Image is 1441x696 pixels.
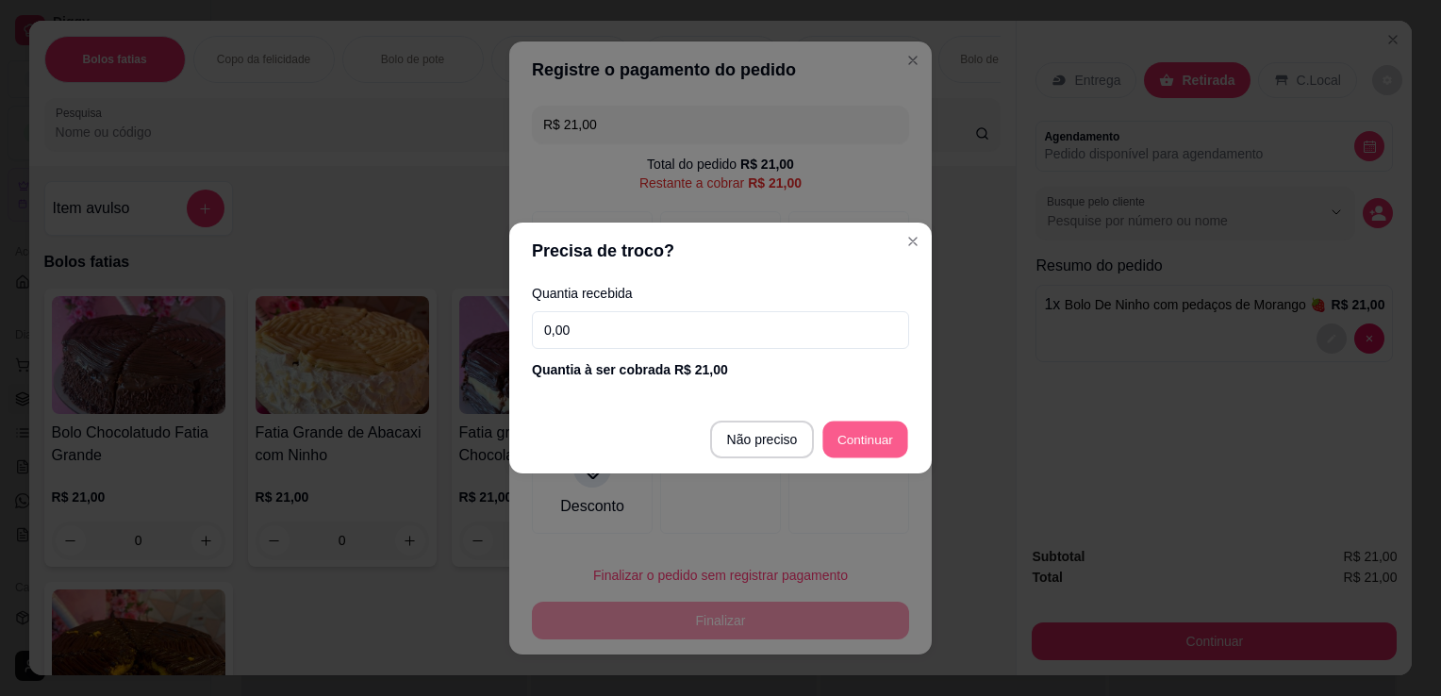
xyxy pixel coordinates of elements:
[532,360,909,379] div: Quantia à ser cobrada R$ 21,00
[898,226,928,257] button: Close
[710,421,815,458] button: Não preciso
[509,223,932,279] header: Precisa de troco?
[532,287,909,300] label: Quantia recebida
[823,422,908,458] button: Continuar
